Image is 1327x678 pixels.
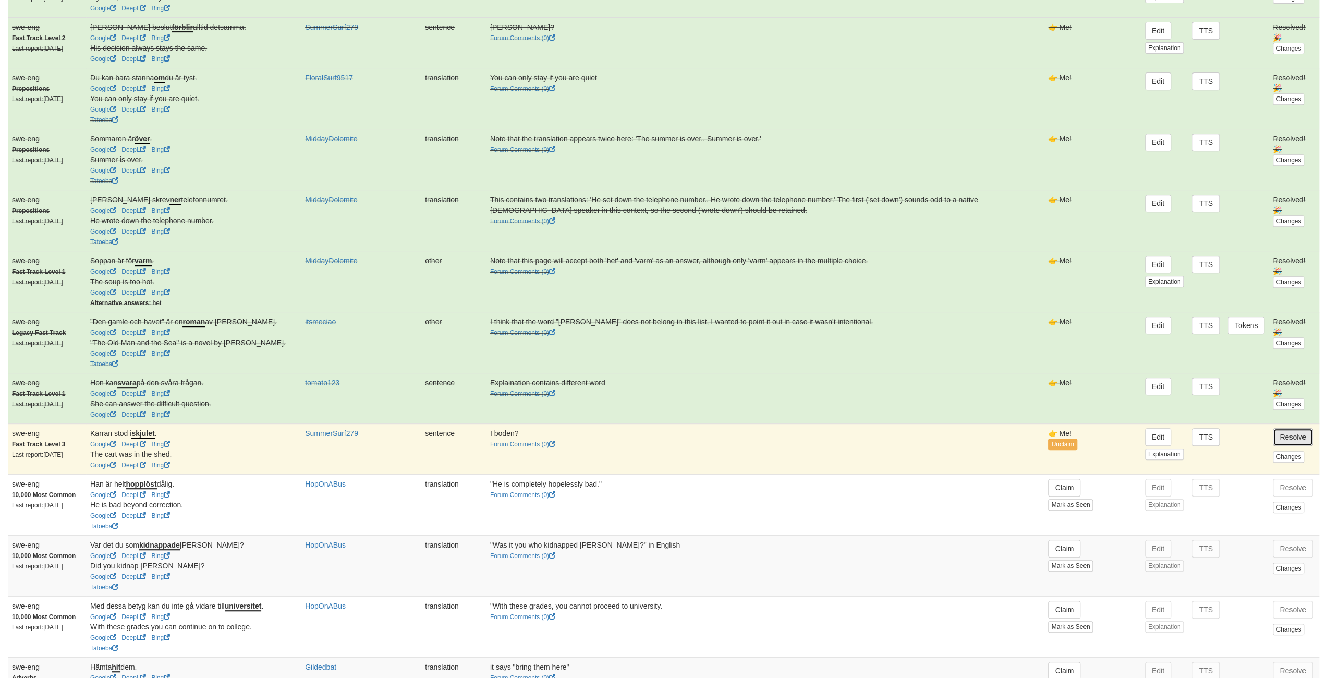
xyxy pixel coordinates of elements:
div: You can only stay if you are quiet. [90,93,297,104]
div: 👉 Me! [1048,428,1136,439]
button: TTS [1192,22,1219,40]
a: Tatoeba [90,360,118,368]
a: MiddayDolomite [305,257,357,265]
td: translation [421,129,486,190]
a: itsmeciao [305,318,336,326]
div: swe-eng [12,195,82,205]
div: swe-eng [12,662,82,672]
button: Edit [1145,22,1171,40]
a: DeepL [121,573,146,580]
strong: 10,000 Most Common [12,552,76,560]
u: kidnappade [139,541,180,550]
button: Mark as Seen [1048,621,1093,633]
td: translation [421,68,486,129]
button: Changes [1273,93,1304,105]
button: Resolve [1273,601,1313,619]
div: swe-eng [12,22,82,32]
td: "Was it you who kidnapped [PERSON_NAME]?" in English [486,535,1044,596]
a: Bing [151,491,170,499]
div: 👉 Me! [1048,72,1136,83]
span: Med dessa betyg kan du inte gå vidare till . [90,602,263,611]
a: Forum Comments (0) [490,217,555,225]
div: Summer is over. [90,154,297,165]
a: Google [90,512,116,519]
a: Bing [151,146,170,153]
a: Tatoeba [90,523,118,530]
a: Google [90,390,116,397]
strong: 10,000 Most Common [12,613,76,621]
a: DeepL [121,55,146,63]
u: hopplöst [126,480,156,489]
a: DeepL [121,228,146,235]
div: swe-eng [12,479,82,489]
strong: Alternative answers: [90,299,151,307]
a: DeepL [121,512,146,519]
a: Gildedbat [305,663,336,671]
div: Resolved! 🎉 [1273,22,1315,43]
div: swe-eng [12,428,82,439]
small: Last report: [DATE] [12,563,63,570]
a: Bing [151,268,170,275]
button: Claim [1048,601,1080,619]
button: Unclaim [1048,439,1077,450]
button: TTS [1192,72,1219,90]
span: Han är helt dålig. [90,480,174,489]
div: The soup is too hot. [90,276,297,287]
a: Bing [151,552,170,560]
a: Bing [151,573,170,580]
div: swe-eng [12,378,82,388]
u: ner [169,196,181,205]
small: Last report: [DATE] [12,340,63,347]
a: Google [90,167,116,174]
u: över [135,135,150,144]
span: [PERSON_NAME] skrev telefonnumret. [90,196,228,205]
a: FloralSurf9517 [305,74,353,82]
button: Tokens [1228,317,1264,334]
td: "He is completely hopelessly bad." [486,474,1044,535]
u: hit [112,663,120,672]
a: Bing [151,85,170,92]
button: Changes [1273,563,1304,574]
a: Google [90,5,116,12]
a: Forum Comments (0) [490,85,555,92]
button: TTS [1192,479,1219,497]
button: Resolve [1273,428,1313,446]
a: DeepL [121,5,146,12]
u: varm [135,257,152,266]
a: DeepL [121,462,146,469]
a: DeepL [121,34,146,42]
td: sentence [421,373,486,423]
a: Bing [151,512,170,519]
a: DeepL [121,106,146,113]
div: Resolved! 🎉 [1273,134,1315,154]
button: Changes [1273,337,1304,349]
td: Explaination contains different word [486,373,1044,423]
div: Resolved! 🎉 [1273,72,1315,93]
a: Bing [151,106,170,113]
strong: 10,000 Most Common [12,491,76,499]
strong: Legacy Fast Track [12,329,66,336]
a: Forum Comments (0) [490,390,555,397]
a: DeepL [121,329,146,336]
div: swe-eng [12,601,82,611]
a: Bing [151,613,170,621]
a: Forum Comments (0) [490,329,555,336]
a: Bing [151,167,170,174]
small: Last report: [DATE] [12,279,63,286]
button: Edit [1145,317,1171,334]
a: DeepL [121,441,146,448]
td: I think that the word ”[PERSON_NAME]” does not belong in this list, I wanted to point it out in c... [486,312,1044,373]
span: [PERSON_NAME] beslut alltid detsamma. [90,23,246,32]
button: Mark as Seen [1048,499,1093,511]
a: Tatoeba [90,584,118,591]
a: Google [90,85,116,92]
a: Forum Comments (0) [490,34,555,42]
u: förblir [172,23,192,32]
div: His decision always stays the same. [90,43,297,53]
a: DeepL [121,634,146,641]
a: Forum Comments (0) [490,491,555,499]
div: swe-eng [12,540,82,550]
a: Bing [151,350,170,357]
div: Resolved! 🎉 [1273,256,1315,276]
a: Google [90,329,116,336]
